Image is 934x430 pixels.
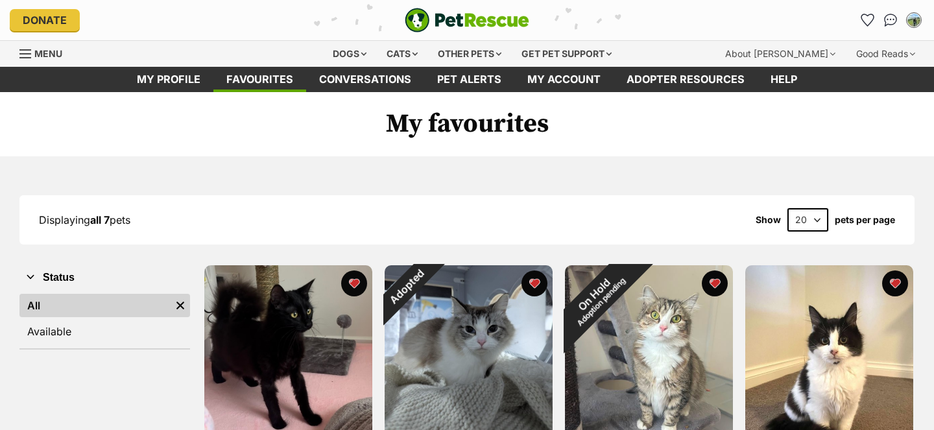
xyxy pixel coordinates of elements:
button: My account [904,10,924,30]
a: Adopter resources [614,67,758,92]
a: Conversations [880,10,901,30]
div: Adopted [368,248,445,326]
div: Cats [377,41,427,67]
a: Menu [19,41,71,64]
a: Pet alerts [424,67,514,92]
a: My profile [124,67,213,92]
div: About [PERSON_NAME] [716,41,844,67]
div: On Hold [540,241,654,354]
img: May Pham profile pic [907,14,920,27]
div: Dogs [324,41,376,67]
button: favourite [702,270,728,296]
span: Show [756,215,781,225]
span: Displaying pets [39,213,130,226]
a: Remove filter [171,294,190,317]
a: Donate [10,9,80,31]
button: favourite [521,270,547,296]
strong: all 7 [90,213,110,226]
ul: Account quick links [857,10,924,30]
a: PetRescue [405,8,529,32]
a: Favourites [213,67,306,92]
div: Status [19,291,190,348]
img: logo-e224e6f780fb5917bec1dbf3a21bbac754714ae5b6737aabdf751b685950b380.svg [405,8,529,32]
span: Adoption pending [575,276,627,328]
a: All [19,294,171,317]
a: Help [758,67,810,92]
a: Favourites [857,10,878,30]
span: Menu [34,48,62,59]
button: favourite [341,270,367,296]
a: conversations [306,67,424,92]
div: Good Reads [847,41,924,67]
div: Other pets [429,41,510,67]
a: My account [514,67,614,92]
img: chat-41dd97257d64d25036548639549fe6c8038ab92f7586957e7f3b1b290dea8141.svg [884,14,898,27]
button: favourite [882,270,908,296]
div: Get pet support [512,41,621,67]
button: Status [19,269,190,286]
a: Available [19,320,190,343]
label: pets per page [835,215,895,225]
